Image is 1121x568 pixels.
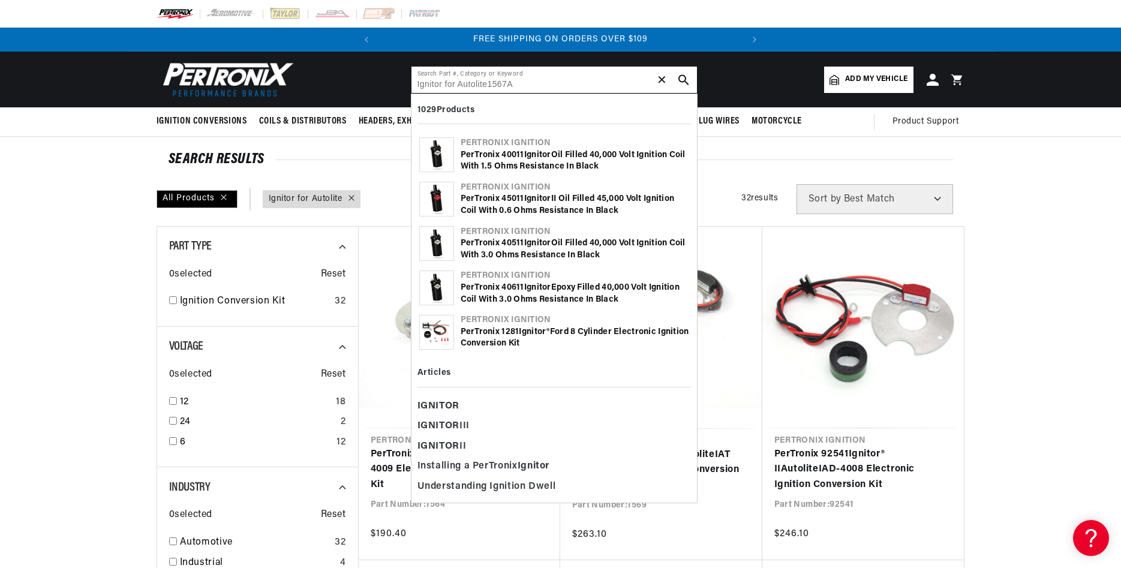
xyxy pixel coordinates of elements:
summary: Spark Plug Wires [660,107,746,136]
span: Ignition Conversions [157,115,247,128]
div: All Products [157,190,238,208]
span: 32 results [741,194,778,203]
b: 1029 Products [417,106,475,115]
span: FREE SHIPPING ON ORDERS OVER $109 [473,35,648,44]
div: PerTronix 40011 Oil Filled 40,000 Volt Ignition Coil with 1.5 Ohms Resistance in Black [461,149,689,173]
span: II [417,438,467,455]
a: PerTronix 1569Ignitor®AutoliteIAT 4010 Electronic Ignition Conversion Kit [572,447,750,494]
div: PerTronix 1281 ® d 8 Cylinder Electronic Ignition Conversion Kit [461,326,689,350]
summary: Coils & Distributors [253,107,353,136]
div: PerTronix 40511 Oil Filled 40,000 Volt Ignition Coil with 3.0 Ohms Resistance in Black [461,238,689,261]
span: Reset [321,507,346,523]
div: PerTronix 40611 Epoxy Filled 40,000 Volt Ignition Coil with 3.0 Ohms Resistance in Black [461,282,689,305]
span: Sort by [809,194,841,204]
a: Ignition Conversion Kit [180,294,330,309]
b: Ignitor [524,194,551,203]
a: Add my vehicle [824,67,913,93]
div: 32 [335,535,345,551]
summary: Product Support [892,107,965,136]
div: Pertronix Ignition [461,137,689,149]
button: Translation missing: en.sections.announcements.next_announcement [743,28,767,52]
div: 18 [336,395,345,410]
button: search button [671,67,697,93]
div: Pertronix Ignition [461,270,689,282]
img: Pertronix [157,59,294,100]
img: PerTronix 40511 Ignitor Oil Filled 40,000 Volt Ignition Coil with 3.0 Ohms Resistance in Black [420,227,453,260]
b: Ignitor [524,239,551,248]
span: Spark Plug Wires [666,115,740,128]
span: 0 selected [169,267,212,283]
span: Motorcycle [752,115,802,128]
div: 12 [336,435,345,450]
span: Reset [321,367,346,383]
span: 0 selected [169,507,212,523]
select: Sort by [797,184,953,214]
summary: Ignition Conversions [157,107,253,136]
a: PerTronix 1564Ignitor®AutoliteIAY 4009 Electronic Ignition Conversion Kit [371,447,548,493]
b: IGNITOR [417,401,459,411]
summary: Motorcycle [746,107,808,136]
span: Add my vehicle [845,74,907,85]
span: Voltage [169,341,203,353]
a: 12 [180,395,332,410]
img: PerTronix 40611 Ignitor Epoxy Filled 40,000 Volt Ignition Coil with 3.0 Ohms Resistance in Black [420,271,453,305]
img: PerTronix 1281 Ignitor® Ford 8 Cylinder Electronic Ignition Conversion Kit [420,315,453,349]
a: 6 [180,435,332,450]
div: Pertronix Ignition [461,314,689,326]
span: Part Type [169,241,212,253]
div: Pertronix Ignition [461,182,689,194]
a: PerTronix 92541Ignitor® IIAutoliteIAD-4008 Electronic Ignition Conversion Kit [774,447,952,493]
div: Announcement [378,33,743,46]
b: Articles [417,368,451,377]
span: Installing a PerTronix [417,458,550,475]
span: Industry [169,482,211,494]
b: Ignitor [518,461,549,471]
a: Ignitor for Autolite [269,193,342,206]
span: Reset [321,267,346,283]
div: PerTronix 45011 II Oil Filled 45,000 Volt Ignition Coil with 0.6 Ohms Resistance in Black [461,193,689,217]
span: Coils & Distributors [259,115,347,128]
input: Search Part #, Category or Keyword [411,67,697,93]
img: PerTronix 45011 Ignitor II Oil Filled 45,000 Volt Ignition Coil with 0.6 Ohms Resistance in Black [420,182,453,216]
summary: Headers, Exhausts & Components [353,107,505,136]
div: 2 of 2 [378,33,743,46]
a: 24 [180,414,336,430]
b: Ignitor [524,283,551,292]
slideshow-component: Translation missing: en.sections.announcements.announcement_bar [127,28,995,52]
div: SEARCH RESULTS [169,154,953,166]
div: 32 [335,294,345,309]
b: For [550,327,564,336]
span: 0 selected [169,367,212,383]
b: IGNITOR [417,421,459,431]
span: Headers, Exhausts & Components [359,115,499,128]
a: Automotive [180,535,330,551]
b: Ignitor [524,151,551,160]
span: Understanding Ignition Dwell [417,479,556,495]
b: Ignitor [519,327,546,336]
div: 2 [341,414,346,430]
button: Translation missing: en.sections.announcements.previous_announcement [354,28,378,52]
span: Product Support [892,115,959,128]
b: IGNITOR [417,441,459,451]
img: PerTronix 40011 Ignitor Oil Filled 40,000 Volt Ignition Coil with 1.5 Ohms Resistance in Black [420,138,453,172]
div: Pertronix Ignition [461,226,689,238]
span: III [417,418,470,435]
